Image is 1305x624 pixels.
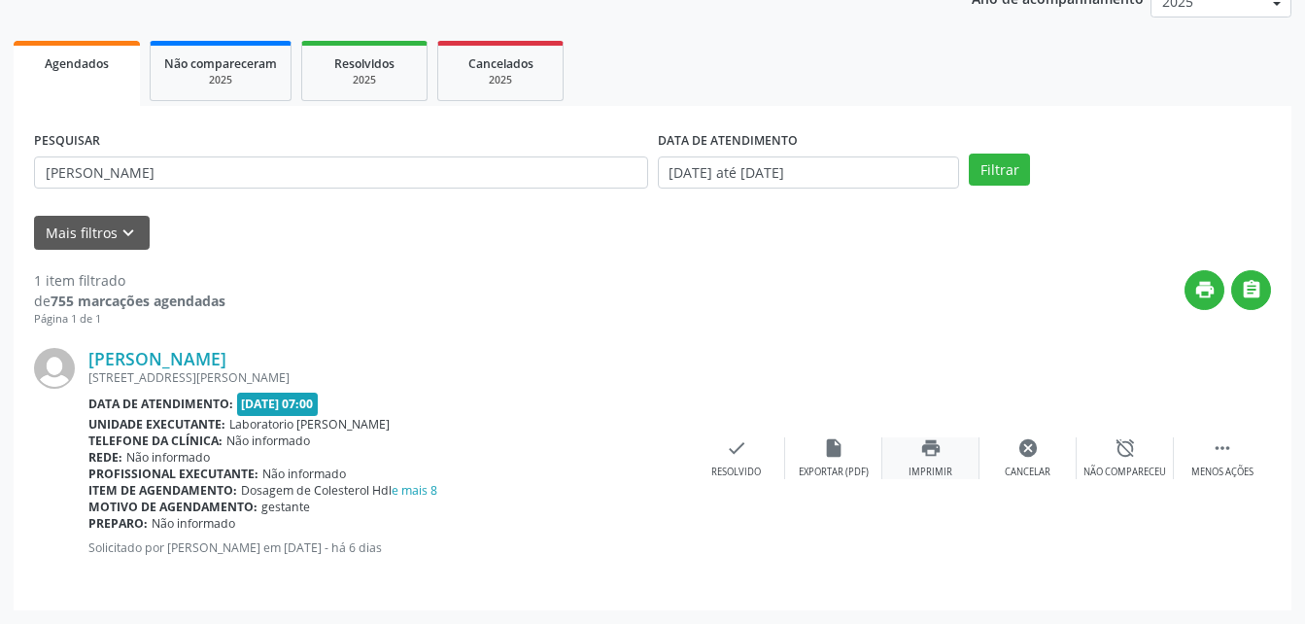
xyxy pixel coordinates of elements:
[1017,437,1039,459] i: cancel
[88,482,237,499] b: Item de agendamento:
[392,482,437,499] a: e mais 8
[658,156,960,190] input: Selecione um intervalo
[34,311,225,328] div: Página 1 de 1
[237,393,319,415] span: [DATE] 07:00
[164,73,277,87] div: 2025
[261,499,310,515] span: gestante
[262,466,346,482] span: Não informado
[823,437,844,459] i: insert_drive_file
[88,449,122,466] b: Rede:
[88,348,226,369] a: [PERSON_NAME]
[88,515,148,532] b: Preparo:
[1241,279,1262,300] i: 
[799,466,869,479] div: Exportar (PDF)
[1185,270,1224,310] button: print
[909,466,952,479] div: Imprimir
[726,437,747,459] i: check
[229,416,390,433] span: Laboratorio [PERSON_NAME]
[1191,466,1253,479] div: Menos ações
[88,433,223,449] b: Telefone da clínica:
[34,126,100,156] label: PESQUISAR
[164,55,277,72] span: Não compareceram
[34,216,150,250] button: Mais filtroskeyboard_arrow_down
[1212,437,1233,459] i: 
[88,499,258,515] b: Motivo de agendamento:
[88,396,233,412] b: Data de atendimento:
[334,55,395,72] span: Resolvidos
[969,154,1030,187] button: Filtrar
[226,433,310,449] span: Não informado
[452,73,549,87] div: 2025
[316,73,413,87] div: 2025
[88,416,225,433] b: Unidade executante:
[34,156,648,190] input: Nome, CNS
[1231,270,1271,310] button: 
[51,292,225,310] strong: 755 marcações agendadas
[152,515,235,532] span: Não informado
[241,482,437,499] span: Dosagem de Colesterol Hdl
[88,539,688,556] p: Solicitado por [PERSON_NAME] em [DATE] - há 6 dias
[45,55,109,72] span: Agendados
[1083,466,1166,479] div: Não compareceu
[34,348,75,389] img: img
[1194,279,1216,300] i: print
[88,466,258,482] b: Profissional executante:
[126,449,210,466] span: Não informado
[1115,437,1136,459] i: alarm_off
[118,223,139,244] i: keyboard_arrow_down
[88,369,688,386] div: [STREET_ADDRESS][PERSON_NAME]
[1005,466,1050,479] div: Cancelar
[920,437,942,459] i: print
[658,126,798,156] label: DATA DE ATENDIMENTO
[468,55,533,72] span: Cancelados
[34,291,225,311] div: de
[34,270,225,291] div: 1 item filtrado
[711,466,761,479] div: Resolvido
